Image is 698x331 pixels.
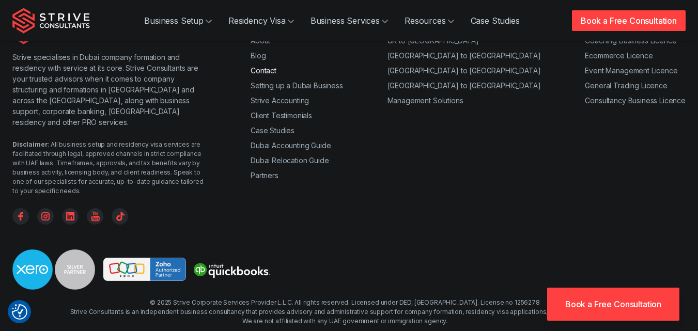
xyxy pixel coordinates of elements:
img: Revisit consent button [12,304,27,320]
a: TikTok [112,208,128,225]
a: YouTube [87,208,103,225]
a: General Trading Licence [585,81,667,90]
a: Business Setup [136,10,220,31]
a: Book a Free Consultation [572,10,686,31]
a: Partners [251,171,278,180]
a: Client Testimonials [251,111,312,120]
a: Case Studies [251,126,294,135]
a: Business Services [302,10,396,31]
a: [GEOGRAPHIC_DATA] to [GEOGRAPHIC_DATA] [387,81,541,90]
a: Contact [251,66,276,75]
a: Event Management Licence [585,66,677,75]
a: Consultancy Business Licence [585,96,686,105]
a: Residency Visa [220,10,302,31]
a: Resources [396,10,462,31]
img: Strive is a Zoho Partner [103,258,186,281]
a: Linkedin [62,208,79,225]
a: [GEOGRAPHIC_DATA] to [GEOGRAPHIC_DATA] [387,51,541,60]
a: Dubai Accounting Guide [251,141,331,150]
a: Setting up a Dubai Business [251,81,343,90]
a: Strive Accounting [251,96,309,105]
a: Blog [251,51,266,60]
img: Strive is a quickbooks Partner [190,258,273,281]
img: Strive Consultants [12,8,90,34]
strong: Disclaimer [12,140,48,148]
a: [GEOGRAPHIC_DATA] to [GEOGRAPHIC_DATA] [387,66,541,75]
p: Strive specialises in Dubai company formation and residency with service at its core. Strive Cons... [12,52,209,128]
a: Ecommerce Licence [585,51,653,60]
a: Case Studies [462,10,528,31]
img: Strive is a Xero Silver Partner [12,249,95,290]
a: Dubai Relocation Guide [251,156,329,165]
div: : All business setup and residency visa services are facilitated through legal, approved channels... [12,140,209,196]
button: Consent Preferences [12,304,27,320]
a: Facebook [12,208,29,225]
a: Instagram [37,208,54,225]
a: Book a Free Consultation [547,288,679,321]
a: Management Solutions [387,96,463,105]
